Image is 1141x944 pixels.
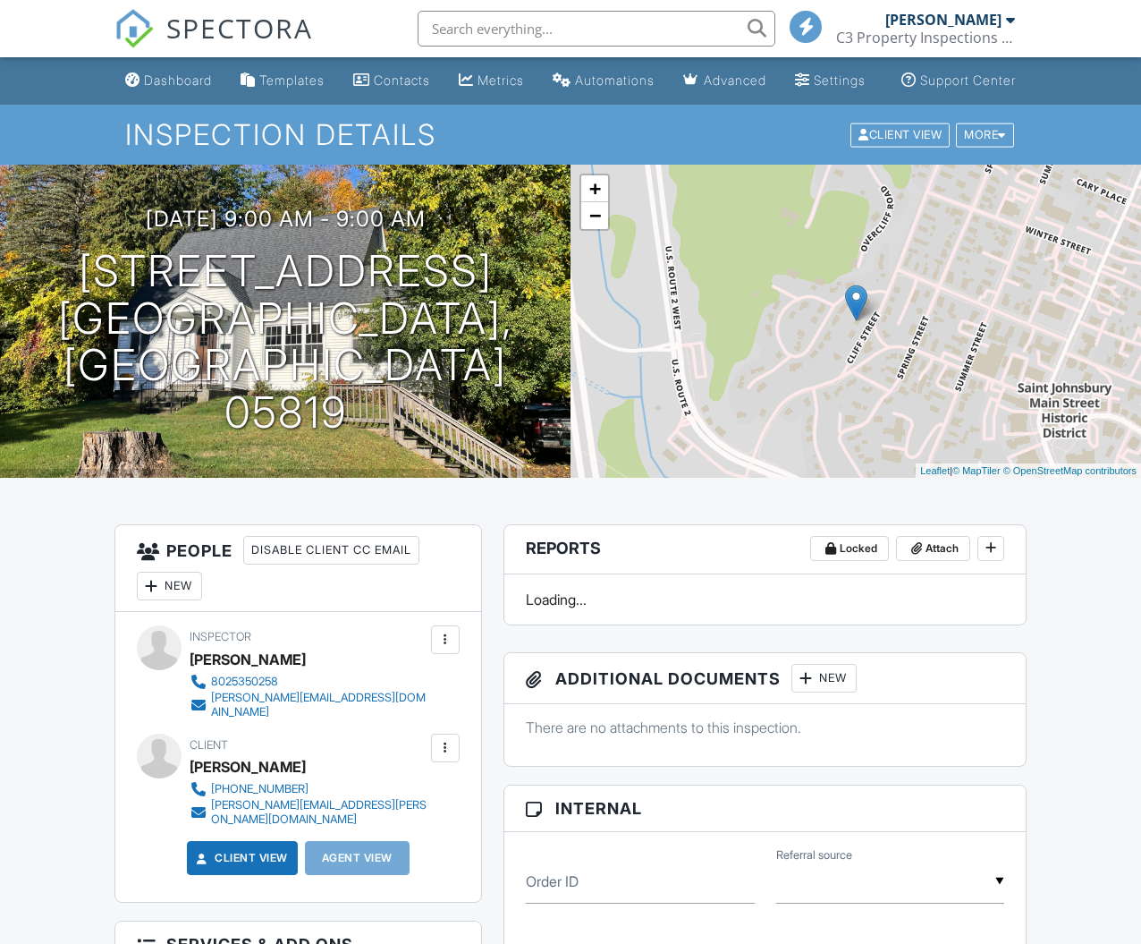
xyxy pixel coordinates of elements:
[190,630,251,643] span: Inspector
[346,64,437,98] a: Contacts
[190,673,427,691] a: 8025350258
[814,72,866,88] div: Settings
[125,119,1015,150] h1: Inspection Details
[676,64,773,98] a: Advanced
[118,64,219,98] a: Dashboard
[850,123,950,147] div: Client View
[243,536,419,565] div: Disable Client CC Email
[545,64,662,98] a: Automations (Basic)
[526,718,1004,737] p: There are no attachments to this inspection.
[190,753,306,780] div: [PERSON_NAME]
[114,9,154,48] img: The Best Home Inspection Software - Spectora
[504,653,1026,704] h3: Additional Documents
[233,64,332,98] a: Templates
[849,127,954,140] a: Client View
[146,207,426,231] h3: [DATE] 9:00 am - 9:00 am
[704,72,766,88] div: Advanced
[211,675,278,689] div: 8025350258
[137,572,202,600] div: New
[190,780,427,798] a: [PHONE_NUMBER]
[166,9,313,47] span: SPECTORA
[29,248,542,437] h1: [STREET_ADDRESS] [GEOGRAPHIC_DATA], [GEOGRAPHIC_DATA] 05819
[952,465,1001,476] a: © MapTiler
[211,798,427,827] div: [PERSON_NAME][EMAIL_ADDRESS][PERSON_NAME][DOMAIN_NAME]
[190,738,228,752] span: Client
[788,64,873,98] a: Settings
[836,29,1015,47] div: C3 Property Inspections Inc.
[478,72,524,88] div: Metrics
[259,72,325,88] div: Templates
[374,72,430,88] div: Contacts
[144,72,212,88] div: Dashboard
[452,64,531,98] a: Metrics
[190,798,427,827] a: [PERSON_NAME][EMAIL_ADDRESS][PERSON_NAME][DOMAIN_NAME]
[575,72,655,88] div: Automations
[920,72,1016,88] div: Support Center
[885,11,1002,29] div: [PERSON_NAME]
[114,24,313,62] a: SPECTORA
[916,463,1141,479] div: |
[1003,465,1137,476] a: © OpenStreetMap contributors
[920,465,950,476] a: Leaflet
[211,782,308,796] div: [PHONE_NUMBER]
[211,691,427,719] div: [PERSON_NAME][EMAIL_ADDRESS][DOMAIN_NAME]
[791,664,857,693] div: New
[190,646,306,673] div: [PERSON_NAME]
[526,872,579,891] label: Order ID
[193,849,288,867] a: Client View
[894,64,1023,98] a: Support Center
[776,847,852,863] label: Referral source
[418,11,775,47] input: Search everything...
[581,202,608,229] a: Zoom out
[115,525,481,612] h3: People
[504,786,1026,832] h3: Internal
[956,123,1014,147] div: More
[190,691,427,719] a: [PERSON_NAME][EMAIL_ADDRESS][DOMAIN_NAME]
[581,175,608,202] a: Zoom in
